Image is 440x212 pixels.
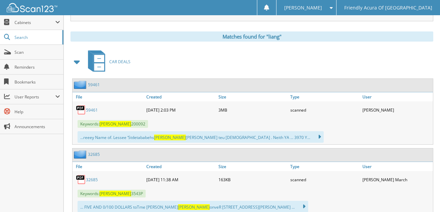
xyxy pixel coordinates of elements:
img: scan123-logo-white.svg [7,3,57,12]
a: 32685 [86,177,98,183]
span: [PERSON_NAME] [178,204,210,210]
span: Search [14,34,59,40]
span: User Reports [14,94,55,100]
div: ...reeey Name of. Lessee ‘Stdetababehs [PERSON_NAME] teu [DEMOGRAPHIC_DATA] . Neith YA ... 3970 Y... [78,131,324,143]
span: [PERSON_NAME] [99,121,131,127]
div: scanned [289,103,361,117]
a: User [361,92,433,101]
span: [PERSON_NAME] [284,6,322,10]
div: [DATE] 2:03 PM [145,103,217,117]
span: Reminders [14,64,60,70]
a: Created [145,162,217,171]
div: Matches found for "liang" [70,31,433,42]
span: Announcements [14,124,60,129]
span: Keywords: 200092 [78,120,148,128]
span: Help [14,109,60,115]
img: folder2.png [74,150,88,159]
div: [PERSON_NAME] [361,103,433,117]
div: 163KB [217,173,289,186]
a: 59461 [86,107,98,113]
a: File [72,92,145,101]
div: scanned [289,173,361,186]
a: Size [217,92,289,101]
div: 3MB [217,103,289,117]
div: [DATE] 11:38 AM [145,173,217,186]
span: Scan [14,49,60,55]
span: Keywords: 3543P [78,190,146,197]
img: PDF.png [76,174,86,185]
img: folder2.png [74,80,88,89]
span: Cabinets [14,20,55,25]
a: 32685 [88,151,100,157]
a: CAR DEALS [84,48,130,75]
span: CAR DEALS [109,59,130,65]
div: [PERSON_NAME] March [361,173,433,186]
a: User [361,162,433,171]
span: [PERSON_NAME] [99,191,131,196]
a: Created [145,92,217,101]
img: PDF.png [76,105,86,115]
a: 59461 [88,82,100,88]
a: Type [289,162,361,171]
a: File [72,162,145,171]
span: [PERSON_NAME] [154,135,186,140]
span: Friendly Acura Of [GEOGRAPHIC_DATA] [344,6,432,10]
a: Size [217,162,289,171]
span: Bookmarks [14,79,60,85]
a: Type [289,92,361,101]
iframe: Chat Widget [406,180,440,212]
